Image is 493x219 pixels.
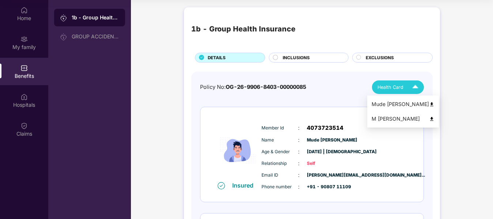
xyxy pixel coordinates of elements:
[72,14,119,21] div: 1b - Group Health Insurance
[20,122,28,129] img: svg+xml;base64,PHN2ZyBpZD0iQ2xhaW0iIHhtbG5zPSJodHRwOi8vd3d3LnczLm9yZy8yMDAwL3N2ZyIgd2lkdGg9IjIwIi...
[372,115,434,123] div: M [PERSON_NAME]
[60,14,67,22] img: svg+xml;base64,PHN2ZyB3aWR0aD0iMjAiIGhlaWdodD0iMjAiIHZpZXdCb3g9IjAgMCAyMCAyMCIgZmlsbD0ibm9uZSIgeG...
[409,81,422,94] img: Icuh8uwCUCF+XjCZyLQsAKiDCM9HiE6CMYmKQaPGkZKaA32CAAACiQcFBJY0IsAAAAASUVORK5CYII=
[20,7,28,14] img: svg+xml;base64,PHN2ZyBpZD0iSG9tZSIgeG1sbnM9Imh0dHA6Ly93d3cudzMub3JnLzIwMDAvc3ZnIiB3aWR0aD0iMjAiIG...
[307,172,343,179] span: [PERSON_NAME][EMAIL_ADDRESS][DOMAIN_NAME]...
[298,124,300,132] span: :
[372,80,424,94] button: Health Card
[60,33,67,41] img: svg+xml;base64,PHN2ZyB3aWR0aD0iMjAiIGhlaWdodD0iMjAiIHZpZXdCb3g9IjAgMCAyMCAyMCIgZmlsbD0ibm9uZSIgeG...
[72,34,119,39] div: GROUP ACCIDENTAL INSURANCE
[298,159,300,167] span: :
[307,148,343,155] span: [DATE] | [DEMOGRAPHIC_DATA]
[216,120,260,181] img: icon
[298,183,300,191] span: :
[226,84,306,90] span: OG-26-9906-8403-00000085
[200,83,306,91] div: Policy No:
[261,125,298,132] span: Member Id
[429,102,434,107] img: svg+xml;base64,PHN2ZyB4bWxucz0iaHR0cDovL3d3dy53My5vcmcvMjAwMC9zdmciIHdpZHRoPSI0OCIgaGVpZ2h0PSI0OC...
[298,136,300,144] span: :
[366,54,394,61] span: EXCLUSIONS
[307,137,343,144] span: Mude [PERSON_NAME]
[20,93,28,101] img: svg+xml;base64,PHN2ZyBpZD0iSG9zcGl0YWxzIiB4bWxucz0iaHR0cDovL3d3dy53My5vcmcvMjAwMC9zdmciIHdpZHRoPS...
[372,100,434,108] div: Mude [PERSON_NAME]
[261,172,298,179] span: Email ID
[283,54,310,61] span: INCLUSIONS
[307,160,343,167] span: Self
[298,171,300,179] span: :
[191,23,296,35] div: 1b - Group Health Insurance
[208,54,226,61] span: DETAILS
[261,184,298,190] span: Phone number
[429,116,434,122] img: svg+xml;base64,PHN2ZyB4bWxucz0iaHR0cDovL3d3dy53My5vcmcvMjAwMC9zdmciIHdpZHRoPSI0OCIgaGVpZ2h0PSI0OC...
[20,64,28,72] img: svg+xml;base64,PHN2ZyBpZD0iQmVuZWZpdHMiIHhtbG5zPSJodHRwOi8vd3d3LnczLm9yZy8yMDAwL3N2ZyIgd2lkdGg9Ij...
[307,184,343,190] span: +91 - 90807 11109
[261,148,298,155] span: Age & Gender
[20,35,28,43] img: svg+xml;base64,PHN2ZyB3aWR0aD0iMjAiIGhlaWdodD0iMjAiIHZpZXdCb3g9IjAgMCAyMCAyMCIgZmlsbD0ibm9uZSIgeG...
[218,182,225,189] img: svg+xml;base64,PHN2ZyB4bWxucz0iaHR0cDovL3d3dy53My5vcmcvMjAwMC9zdmciIHdpZHRoPSIxNiIgaGVpZ2h0PSIxNi...
[377,84,403,91] span: Health Card
[298,148,300,156] span: :
[261,137,298,144] span: Name
[232,182,258,189] div: Insured
[261,160,298,167] span: Relationship
[307,124,343,132] span: 4073723514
